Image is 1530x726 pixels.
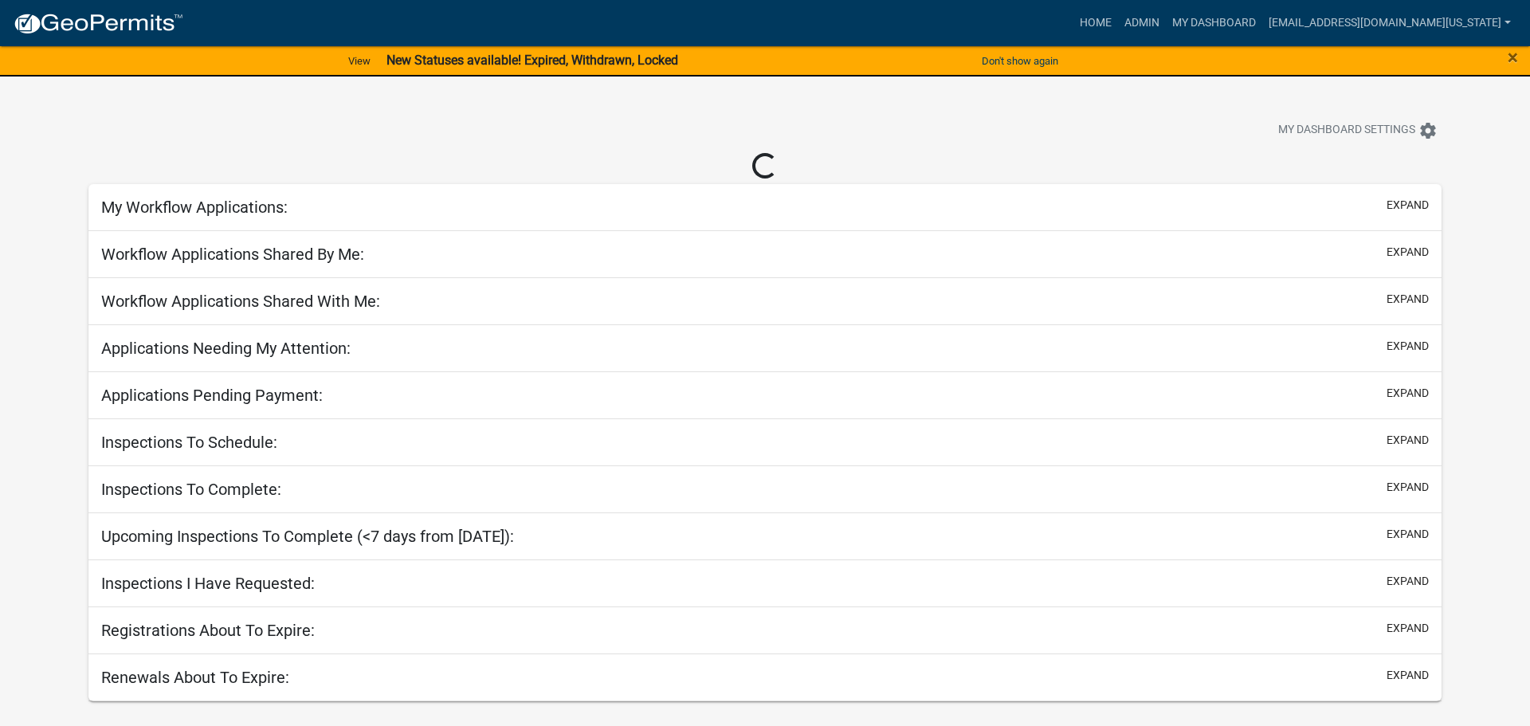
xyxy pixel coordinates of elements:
h5: Applications Pending Payment: [101,386,323,405]
button: expand [1387,620,1429,637]
button: expand [1387,479,1429,496]
a: My Dashboard [1166,8,1262,38]
a: View [342,48,377,74]
button: Don't show again [975,48,1065,74]
button: Close [1508,48,1518,67]
h5: Registrations About To Expire: [101,621,315,640]
h5: Inspections To Complete: [101,480,281,499]
button: expand [1387,573,1429,590]
h5: Upcoming Inspections To Complete (<7 days from [DATE]): [101,527,514,546]
a: Home [1073,8,1118,38]
strong: New Statuses available! Expired, Withdrawn, Locked [386,53,678,68]
span: × [1508,46,1518,69]
button: expand [1387,338,1429,355]
span: My Dashboard Settings [1278,121,1415,140]
button: expand [1387,197,1429,214]
h5: Inspections To Schedule: [101,433,277,452]
button: My Dashboard Settingssettings [1265,115,1450,146]
button: expand [1387,385,1429,402]
h5: Workflow Applications Shared With Me: [101,292,380,311]
h5: My Workflow Applications: [101,198,288,217]
h5: Renewals About To Expire: [101,668,289,687]
button: expand [1387,432,1429,449]
a: Admin [1118,8,1166,38]
button: expand [1387,667,1429,684]
h5: Workflow Applications Shared By Me: [101,245,364,264]
i: settings [1418,121,1438,140]
button: expand [1387,244,1429,261]
a: [EMAIL_ADDRESS][DOMAIN_NAME][US_STATE] [1262,8,1517,38]
button: expand [1387,526,1429,543]
h5: Inspections I Have Requested: [101,574,315,593]
h5: Applications Needing My Attention: [101,339,351,358]
button: expand [1387,291,1429,308]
